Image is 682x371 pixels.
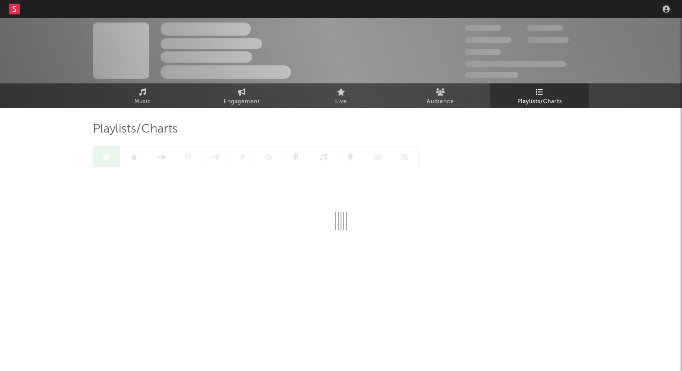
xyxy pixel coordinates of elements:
span: Audience [427,96,454,107]
span: 100,000 [527,25,563,31]
span: 50,000,000 Monthly Listeners [465,61,566,67]
a: Playlists/Charts [490,83,589,108]
span: Jump Score: 85.0 [465,72,518,78]
span: Playlists/Charts [517,96,562,107]
span: 1,000,000 [527,37,569,43]
a: Live [291,83,391,108]
span: Music [134,96,151,107]
a: Audience [391,83,490,108]
span: Playlists/Charts [93,124,178,135]
span: 50,000,000 [465,37,511,43]
a: Music [93,83,192,108]
span: Live [335,96,347,107]
span: Engagement [224,96,260,107]
a: Engagement [192,83,291,108]
span: 100,000 [465,49,501,55]
span: 300,000 [465,25,501,31]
